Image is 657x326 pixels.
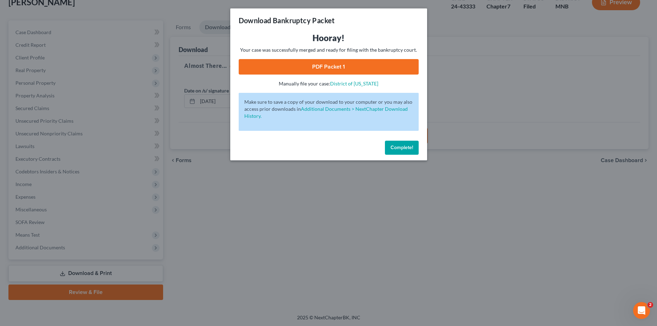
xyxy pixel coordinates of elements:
p: Make sure to save a copy of your download to your computer or you may also access prior downloads in [244,98,413,120]
span: 2 [648,302,653,308]
a: District of [US_STATE] [330,81,378,87]
span: Complete! [391,145,413,151]
iframe: Intercom live chat [633,302,650,319]
p: Manually file your case: [239,80,419,87]
a: PDF Packet 1 [239,59,419,75]
h3: Hooray! [239,32,419,44]
button: Complete! [385,141,419,155]
a: Additional Documents > NextChapter Download History. [244,106,408,119]
p: Your case was successfully merged and ready for filing with the bankruptcy court. [239,46,419,53]
h3: Download Bankruptcy Packet [239,15,335,25]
